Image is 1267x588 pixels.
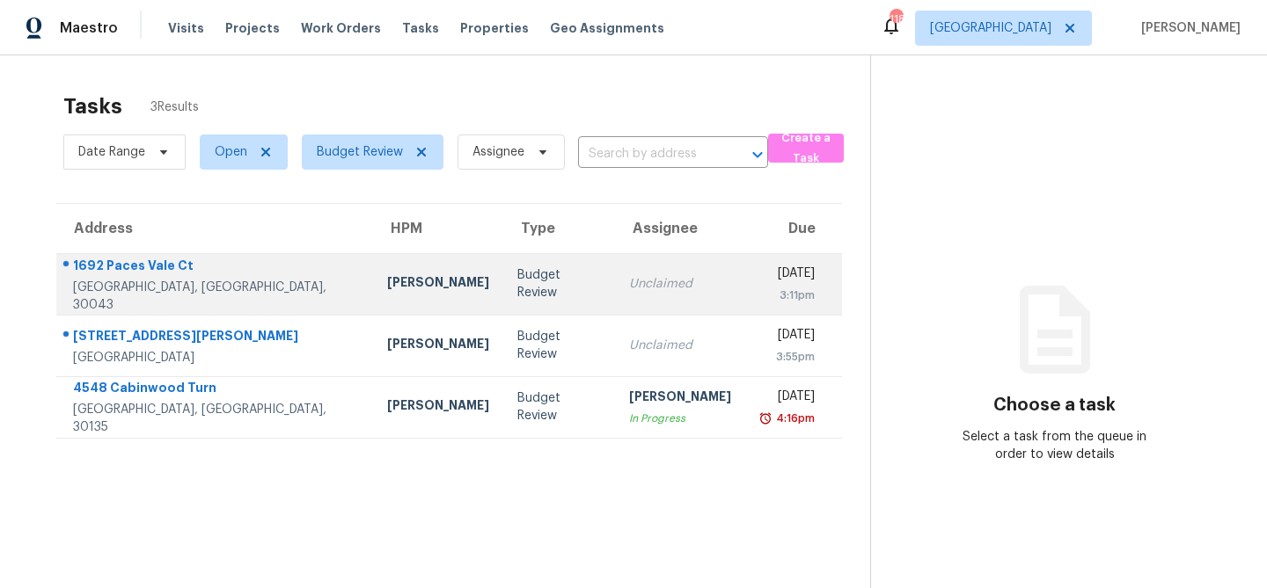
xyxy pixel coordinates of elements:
div: [DATE] [759,388,815,410]
th: Due [745,204,842,253]
span: Properties [460,19,529,37]
div: Budget Review [517,266,601,301]
th: Assignee [615,204,745,253]
div: 4548 Cabinwood Turn [73,379,359,401]
th: Type [503,204,615,253]
div: [STREET_ADDRESS][PERSON_NAME] [73,327,359,349]
span: Geo Assignments [550,19,664,37]
div: Unclaimed [629,275,731,293]
span: Assignee [472,143,524,161]
div: In Progress [629,410,731,427]
span: [GEOGRAPHIC_DATA] [930,19,1051,37]
span: Create a Task [777,128,835,169]
div: [GEOGRAPHIC_DATA] [73,349,359,367]
div: [DATE] [759,326,815,348]
span: Work Orders [301,19,381,37]
button: Create a Task [768,134,844,163]
span: Projects [225,19,280,37]
div: [GEOGRAPHIC_DATA], [GEOGRAPHIC_DATA], 30043 [73,279,359,314]
div: Budget Review [517,328,601,363]
span: Maestro [60,19,118,37]
input: Search by address [578,141,719,168]
div: Unclaimed [629,337,731,354]
div: Budget Review [517,389,601,425]
button: Open [745,142,770,167]
span: Open [215,143,247,161]
span: 3 Results [150,98,199,116]
div: 118 [890,11,902,28]
div: 1692 Paces Vale Ct [73,257,359,279]
span: Visits [168,19,204,37]
span: Budget Review [317,143,403,161]
div: [PERSON_NAME] [387,396,489,418]
th: HPM [373,204,503,253]
div: 3:11pm [759,287,815,304]
th: Address [56,204,373,253]
span: Tasks [402,22,439,34]
span: [PERSON_NAME] [1134,19,1241,37]
div: Select a task from the queue in order to view details [963,428,1146,463]
div: [GEOGRAPHIC_DATA], [GEOGRAPHIC_DATA], 30135 [73,401,359,436]
h3: Choose a task [993,396,1116,414]
div: [PERSON_NAME] [387,273,489,295]
span: Date Range [78,143,145,161]
div: 4:16pm [773,410,815,427]
h2: Tasks [63,98,122,115]
img: Overdue Alarm Icon [758,410,773,427]
div: 3:55pm [759,348,815,366]
div: [DATE] [759,265,815,287]
div: [PERSON_NAME] [387,335,489,357]
div: [PERSON_NAME] [629,388,731,410]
